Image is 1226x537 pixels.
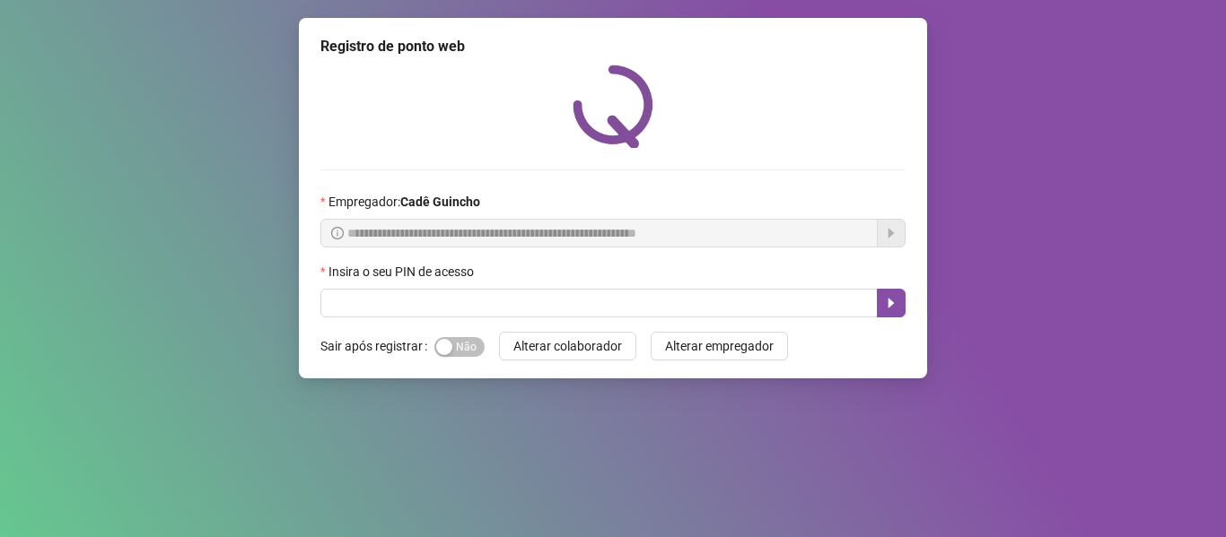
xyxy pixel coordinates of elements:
[320,332,434,360] label: Sair após registrar
[328,192,480,212] span: Empregador :
[499,332,636,360] button: Alterar colaborador
[400,195,480,209] strong: Cadê Guincho
[320,36,906,57] div: Registro de ponto web
[665,336,774,356] span: Alterar empregador
[573,65,653,148] img: QRPoint
[884,296,898,310] span: caret-right
[320,262,486,281] label: Insira o seu PIN de acesso
[651,332,788,360] button: Alterar empregador
[331,227,344,239] span: info-circle
[513,336,622,356] span: Alterar colaborador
